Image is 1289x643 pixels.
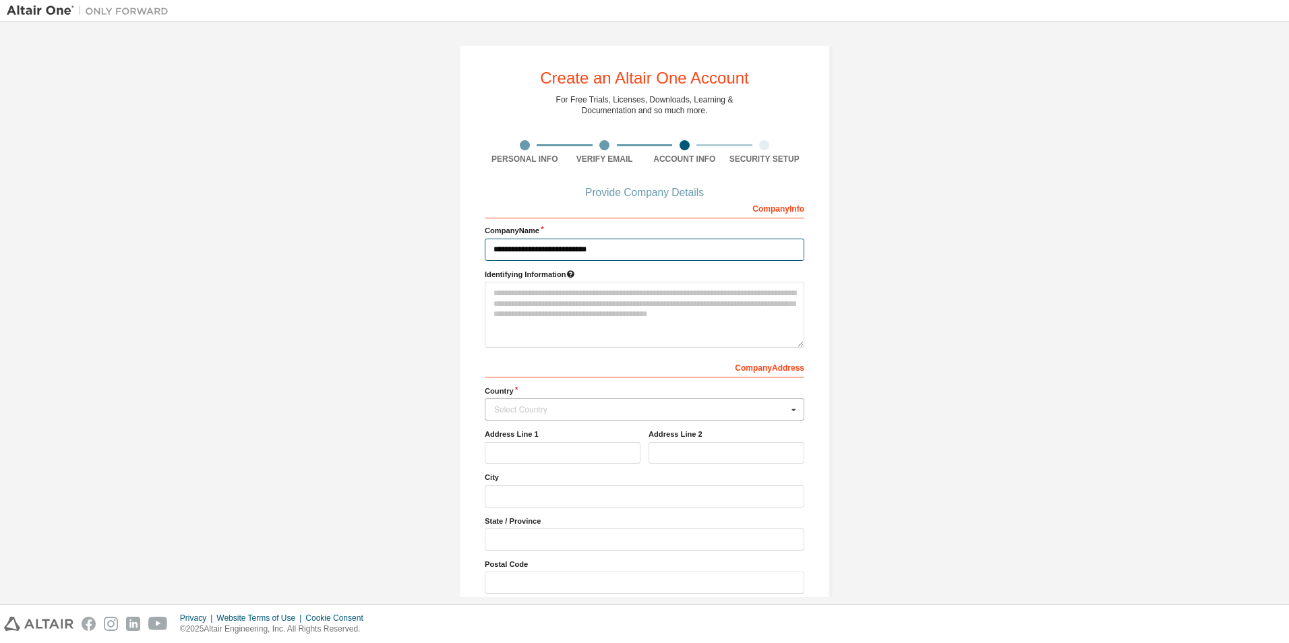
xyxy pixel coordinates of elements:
img: youtube.svg [148,617,168,631]
label: Country [485,386,804,396]
div: Cookie Consent [305,613,371,623]
div: Security Setup [725,154,805,164]
div: Account Info [644,154,725,164]
label: City [485,472,804,483]
div: Company Address [485,356,804,377]
div: Verify Email [565,154,645,164]
p: © 2025 Altair Engineering, Inc. All Rights Reserved. [180,623,371,635]
div: Personal Info [485,154,565,164]
div: Company Info [485,197,804,218]
div: Website Terms of Use [216,613,305,623]
img: linkedin.svg [126,617,140,631]
label: Please provide any information that will help our support team identify your company. Email and n... [485,269,804,280]
img: Altair One [7,4,175,18]
label: Address Line 1 [485,429,640,439]
div: Create an Altair One Account [540,70,749,86]
img: altair_logo.svg [4,617,73,631]
img: instagram.svg [104,617,118,631]
div: Provide Company Details [485,189,804,197]
label: Company Name [485,225,804,236]
label: State / Province [485,516,804,526]
div: Select Country [494,406,787,414]
div: For Free Trials, Licenses, Downloads, Learning & Documentation and so much more. [556,94,733,116]
label: Postal Code [485,559,804,570]
label: Address Line 2 [649,429,804,439]
img: facebook.svg [82,617,96,631]
div: Privacy [180,613,216,623]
